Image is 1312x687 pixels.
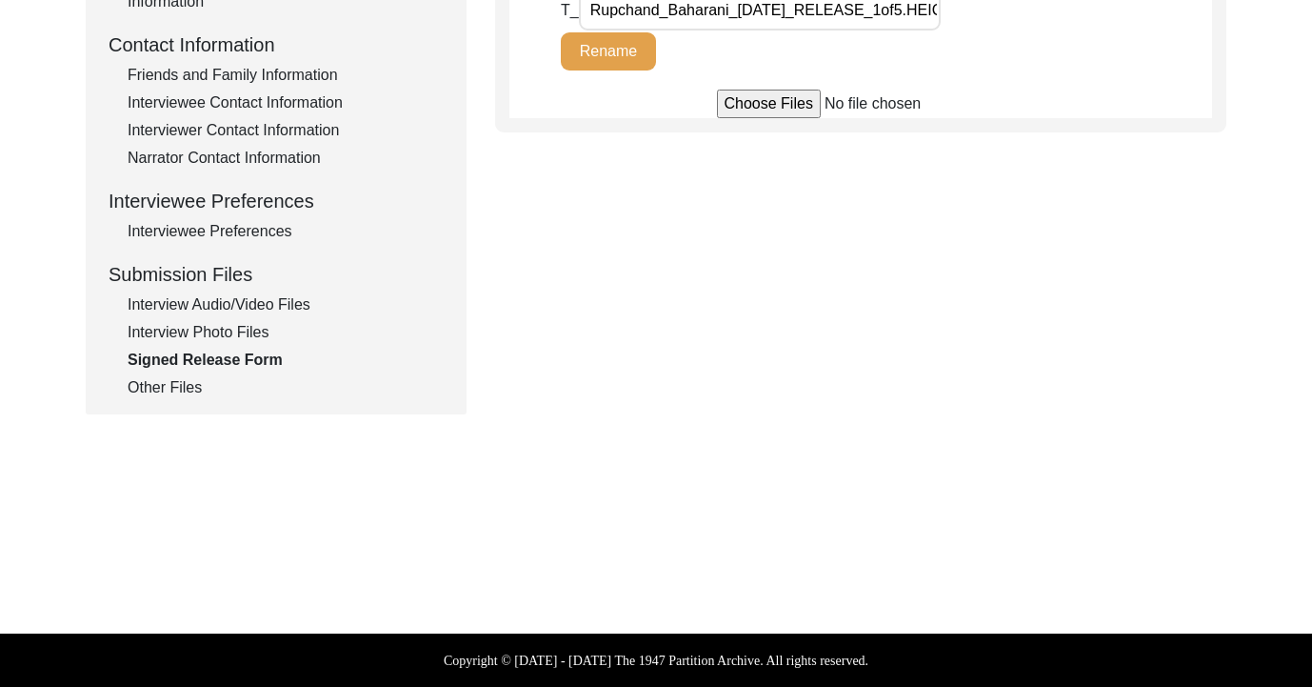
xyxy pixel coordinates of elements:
[128,91,444,114] div: Interviewee Contact Information
[128,119,444,142] div: Interviewer Contact Information
[109,187,444,215] div: Interviewee Preferences
[109,260,444,289] div: Submission Files
[128,293,444,316] div: Interview Audio/Video Files
[128,147,444,170] div: Narrator Contact Information
[128,64,444,87] div: Friends and Family Information
[444,651,868,671] label: Copyright © [DATE] - [DATE] The 1947 Partition Archive. All rights reserved.
[561,2,579,18] span: T_
[128,321,444,344] div: Interview Photo Files
[109,30,444,59] div: Contact Information
[128,376,444,399] div: Other Files
[561,32,656,71] button: Rename
[128,349,444,372] div: Signed Release Form
[128,220,444,243] div: Interviewee Preferences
